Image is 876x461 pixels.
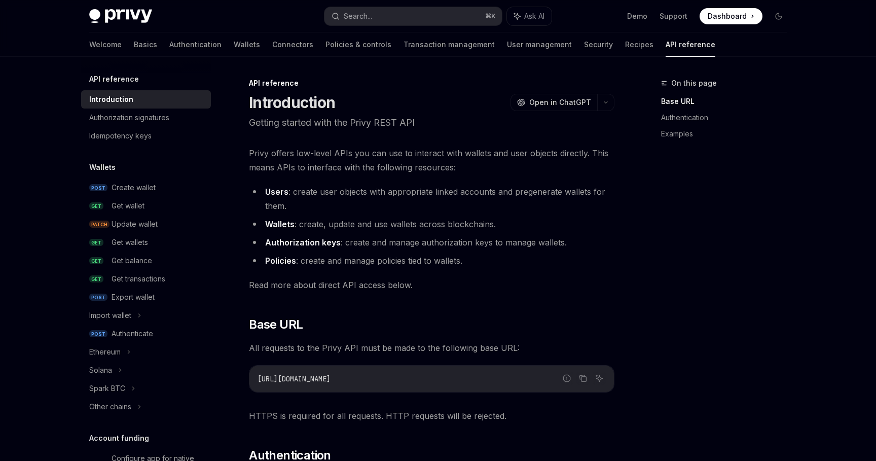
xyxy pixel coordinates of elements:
[81,127,211,145] a: Idempotency keys
[249,341,614,355] span: All requests to the Privy API must be made to the following base URL:
[112,200,144,212] div: Get wallet
[112,255,152,267] div: Get balance
[112,182,156,194] div: Create wallet
[325,32,391,57] a: Policies & controls
[89,221,109,228] span: PATCH
[81,109,211,127] a: Authorization signatures
[89,382,125,395] div: Spark BTC
[344,10,372,22] div: Search...
[112,291,155,303] div: Export wallet
[81,252,211,270] a: GETGet balance
[249,116,614,130] p: Getting started with the Privy REST API
[234,32,260,57] a: Wallets
[112,218,158,230] div: Update wallet
[524,11,544,21] span: Ask AI
[265,187,288,197] strong: Users
[81,215,211,233] a: PATCHUpdate wallet
[81,197,211,215] a: GETGet wallet
[89,364,112,376] div: Solana
[661,126,795,142] a: Examples
[661,110,795,126] a: Authentication
[89,257,103,265] span: GET
[529,97,591,108] span: Open in ChatGPT
[89,346,121,358] div: Ethereum
[661,93,795,110] a: Base URL
[671,77,717,89] span: On this page
[249,254,614,268] li: : create and manage policies tied to wallets.
[249,93,335,112] h1: Introduction
[89,130,152,142] div: Idempotency keys
[265,237,341,247] strong: Authorization keys
[89,330,107,338] span: POST
[249,409,614,423] span: HTTPS is required for all requests. HTTP requests will be rejected.
[404,32,495,57] a: Transaction management
[89,239,103,246] span: GET
[89,202,103,210] span: GET
[593,372,606,385] button: Ask AI
[324,7,502,25] button: Search...⌘K
[134,32,157,57] a: Basics
[81,270,211,288] a: GETGet transactions
[81,233,211,252] a: GETGet wallets
[89,309,131,322] div: Import wallet
[89,294,107,301] span: POST
[89,275,103,283] span: GET
[89,184,107,192] span: POST
[249,278,614,292] span: Read more about direct API access below.
[265,256,296,266] strong: Policies
[584,32,613,57] a: Security
[510,94,597,111] button: Open in ChatGPT
[771,8,787,24] button: Toggle dark mode
[485,12,496,20] span: ⌘ K
[265,219,295,229] strong: Wallets
[112,236,148,249] div: Get wallets
[112,273,165,285] div: Get transactions
[249,146,614,174] span: Privy offers low-level APIs you can use to interact with wallets and user objects directly. This ...
[89,401,131,413] div: Other chains
[89,161,116,173] h5: Wallets
[560,372,573,385] button: Report incorrect code
[660,11,687,21] a: Support
[507,7,552,25] button: Ask AI
[81,90,211,109] a: Introduction
[81,288,211,306] a: POSTExport wallet
[249,235,614,250] li: : create and manage authorization keys to manage wallets.
[89,32,122,57] a: Welcome
[627,11,647,21] a: Demo
[89,73,139,85] h5: API reference
[81,325,211,343] a: POSTAuthenticate
[249,78,614,88] div: API reference
[249,316,303,333] span: Base URL
[89,9,152,23] img: dark logo
[112,328,153,340] div: Authenticate
[249,217,614,231] li: : create, update and use wallets across blockchains.
[507,32,572,57] a: User management
[89,93,133,105] div: Introduction
[576,372,590,385] button: Copy the contents from the code block
[258,374,331,383] span: [URL][DOMAIN_NAME]
[700,8,762,24] a: Dashboard
[81,179,211,197] a: POSTCreate wallet
[89,432,149,444] h5: Account funding
[708,11,747,21] span: Dashboard
[249,185,614,213] li: : create user objects with appropriate linked accounts and pregenerate wallets for them.
[89,112,169,124] div: Authorization signatures
[272,32,313,57] a: Connectors
[625,32,653,57] a: Recipes
[169,32,222,57] a: Authentication
[666,32,715,57] a: API reference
